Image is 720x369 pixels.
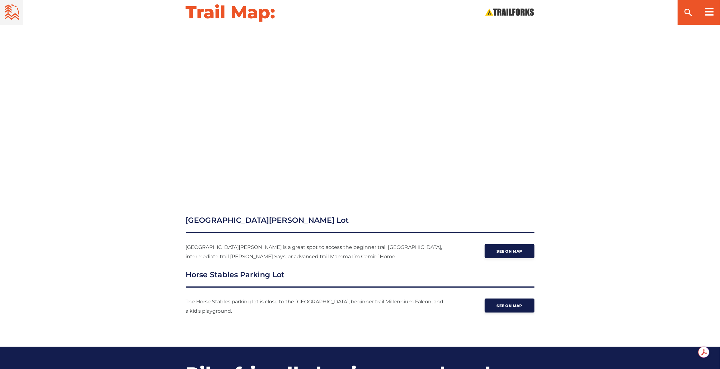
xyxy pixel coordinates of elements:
[186,215,534,233] h3: [GEOGRAPHIC_DATA][PERSON_NAME] Lot
[497,303,522,308] span: See on map
[485,8,534,16] img: View on Trailforks.com
[497,249,522,254] span: See on map
[485,299,534,313] a: See on map
[186,243,444,261] p: [GEOGRAPHIC_DATA][PERSON_NAME] is a great spot to access the beginner trail [GEOGRAPHIC_DATA], in...
[186,1,275,23] h2: Trail Map:
[186,269,534,288] h3: Horse Stables Parking Lot
[683,7,693,17] ion-icon: search
[186,297,444,316] p: The Horse Stables parking lot is close to the [GEOGRAPHIC_DATA], beginner trail Millennium Falcon...
[485,244,534,258] a: See on map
